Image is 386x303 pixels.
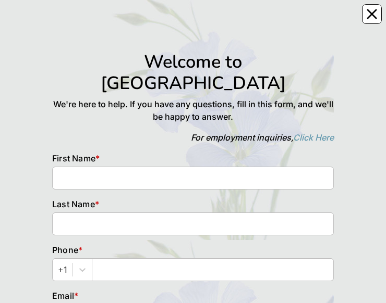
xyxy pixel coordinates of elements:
[52,199,95,209] span: Last Name
[293,132,334,143] a: Click Here
[52,291,74,301] span: Email
[362,4,382,24] button: Close
[52,131,334,144] p: For employment inquiries,
[52,98,334,123] p: We're here to help. If you have any questions, fill in this form, and we'll be happy to answer.
[52,153,95,163] span: First Name
[52,245,78,255] span: Phone
[52,51,334,94] h1: Welcome to [GEOGRAPHIC_DATA]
